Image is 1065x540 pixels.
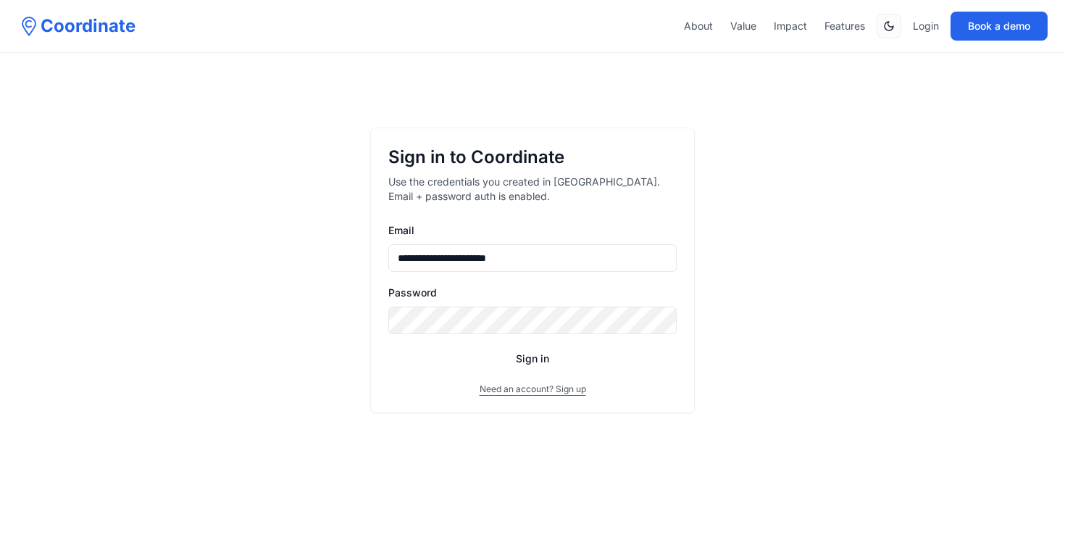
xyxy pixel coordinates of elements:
[388,146,677,169] h1: Sign in to Coordinate
[388,224,414,236] label: Email
[684,19,713,33] a: About
[877,14,901,38] button: Switch to dark mode
[730,19,756,33] a: Value
[41,14,135,38] span: Coordinate
[388,175,677,204] p: Use the credentials you created in [GEOGRAPHIC_DATA]. Email + password auth is enabled.
[824,19,865,33] a: Features
[774,19,807,33] a: Impact
[17,14,41,38] img: Coordinate
[913,19,939,33] a: Login
[388,286,437,299] label: Password
[480,383,586,395] button: Need an account? Sign up
[951,12,1048,41] button: Book a demo
[17,14,135,38] a: Coordinate
[388,346,677,372] button: Sign in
